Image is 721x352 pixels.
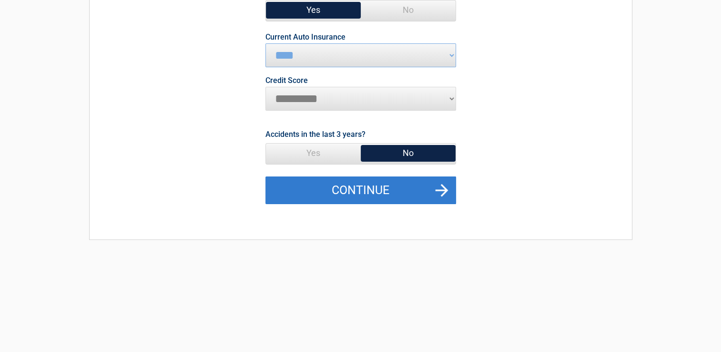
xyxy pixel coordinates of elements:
span: No [361,0,456,20]
button: Continue [265,176,456,204]
span: Yes [266,144,361,163]
label: Accidents in the last 3 years? [265,128,366,141]
label: Current Auto Insurance [265,33,345,41]
span: Yes [266,0,361,20]
label: Credit Score [265,77,308,84]
span: No [361,144,456,163]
